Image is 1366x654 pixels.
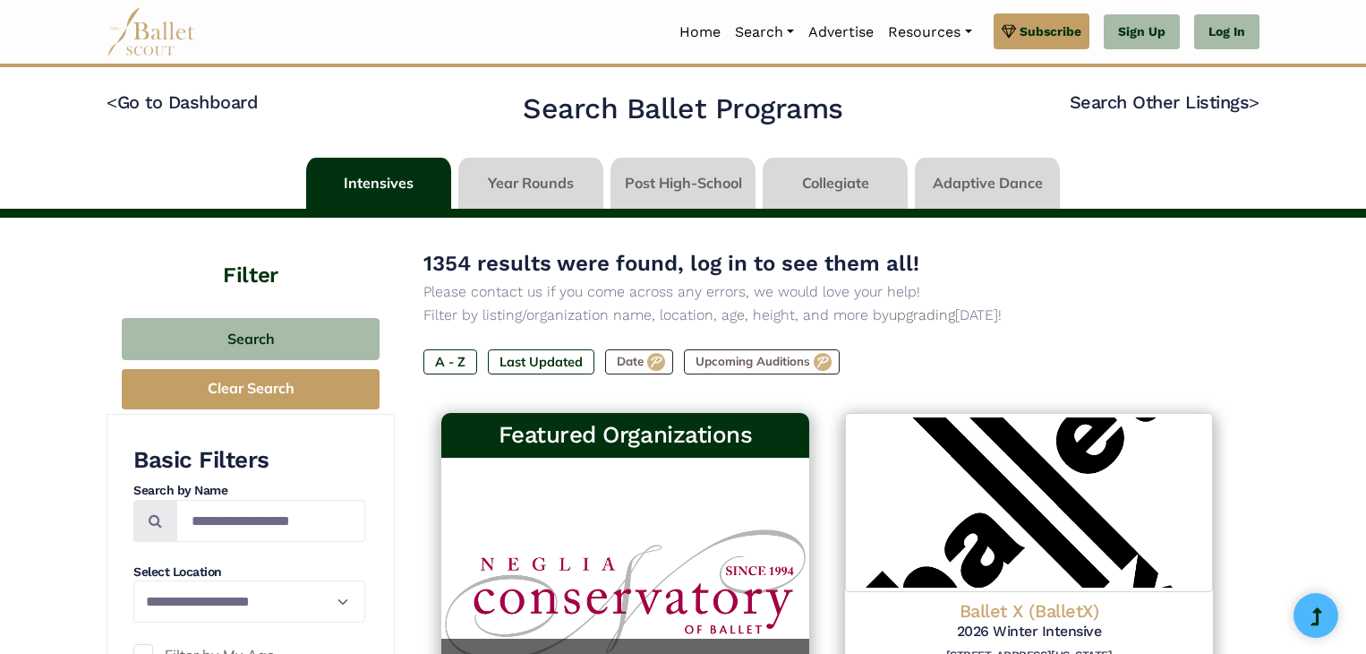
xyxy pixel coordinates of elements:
[845,413,1213,592] img: Logo
[133,445,365,476] h3: Basic Filters
[859,623,1199,641] h5: 2026 Winter Intensive
[1002,22,1016,41] img: gem.svg
[759,158,911,209] li: Collegiate
[881,13,978,51] a: Resources
[605,349,673,374] label: Date
[1020,22,1081,41] span: Subscribe
[122,369,380,409] button: Clear Search
[684,349,840,374] label: Upcoming Auditions
[455,158,607,209] li: Year Rounds
[423,349,477,374] label: A - Z
[423,251,919,276] span: 1354 results were found, log in to see them all!
[1194,14,1259,50] a: Log In
[1070,91,1259,113] a: Search Other Listings>
[303,158,455,209] li: Intensives
[523,90,842,128] h2: Search Ballet Programs
[107,90,117,113] code: <
[994,13,1089,49] a: Subscribe
[107,91,258,113] a: <Go to Dashboard
[1249,90,1259,113] code: >
[672,13,728,51] a: Home
[607,158,759,209] li: Post High-School
[859,599,1199,623] h4: Ballet X (BalletX)
[133,482,365,500] h4: Search by Name
[1104,14,1180,50] a: Sign Up
[423,280,1231,304] p: Please contact us if you come across any errors, we would love your help!
[423,304,1231,327] p: Filter by listing/organization name, location, age, height, and more by [DATE]!
[728,13,801,51] a: Search
[122,318,380,360] button: Search
[456,420,795,451] h3: Featured Organizations
[133,564,365,581] h4: Select Location
[801,13,881,51] a: Advertise
[176,500,365,542] input: Search by names...
[889,306,955,323] a: upgrading
[488,349,594,374] label: Last Updated
[911,158,1063,209] li: Adaptive Dance
[107,218,395,291] h4: Filter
